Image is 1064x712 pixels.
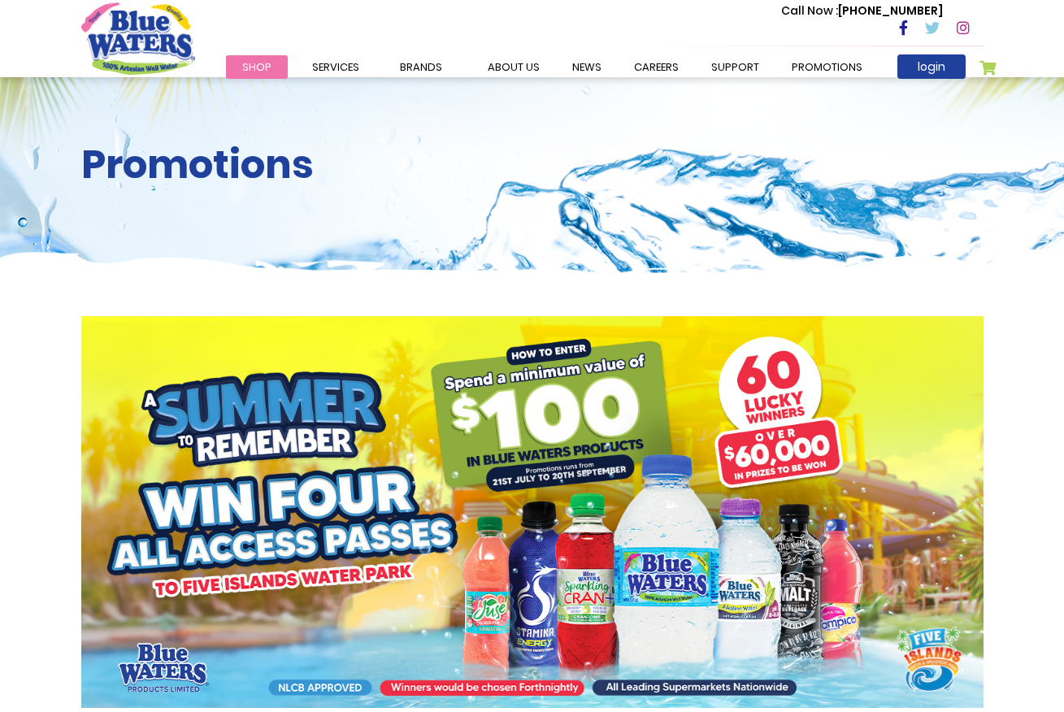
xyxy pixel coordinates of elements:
[897,54,966,79] a: login
[400,59,442,75] span: Brands
[81,141,984,189] h2: Promotions
[618,55,695,79] a: careers
[781,2,943,20] p: [PHONE_NUMBER]
[242,59,271,75] span: Shop
[775,55,879,79] a: Promotions
[471,55,556,79] a: about us
[81,2,195,74] a: store logo
[556,55,618,79] a: News
[312,59,359,75] span: Services
[781,2,838,19] span: Call Now :
[695,55,775,79] a: support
